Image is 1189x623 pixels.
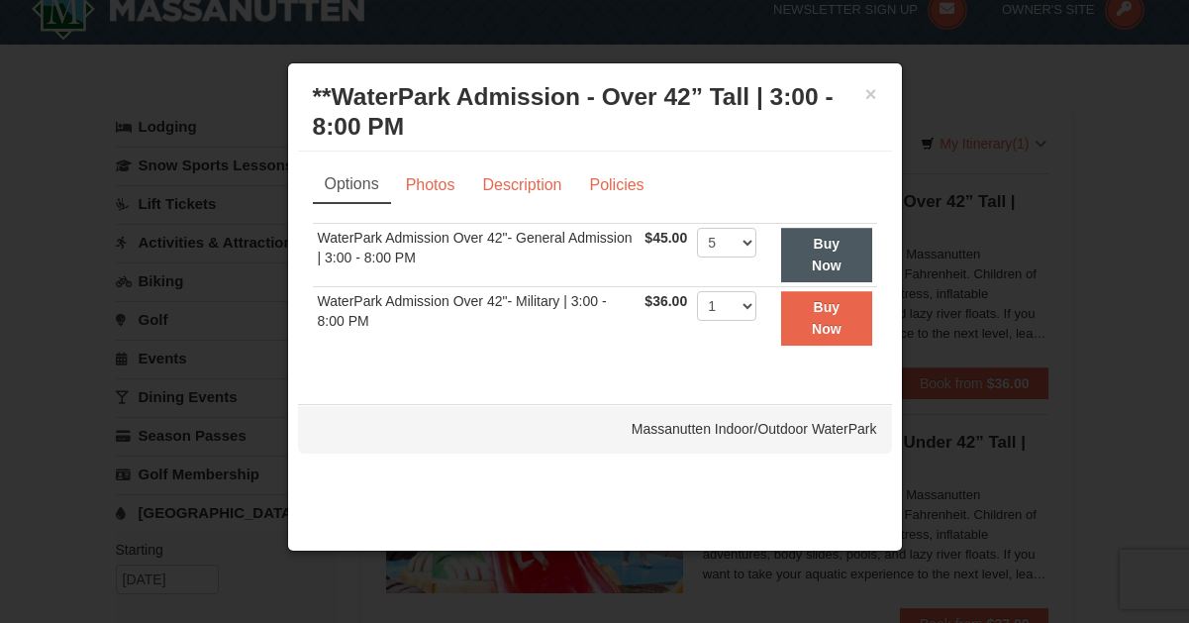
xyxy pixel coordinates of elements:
button: Buy Now [781,291,871,346]
h3: **WaterPark Admission - Over 42” Tall | 3:00 - 8:00 PM [313,82,877,142]
div: Massanutten Indoor/Outdoor WaterPark [298,404,892,454]
a: Options [313,166,391,204]
button: Buy Now [781,228,871,282]
span: $45.00 [644,230,687,246]
a: Description [469,166,574,204]
a: Policies [576,166,656,204]
td: WaterPark Admission Over 42"- Military | 3:00 - 8:00 PM [313,286,641,349]
a: Photos [393,166,468,204]
strong: Buy Now [812,236,842,273]
td: WaterPark Admission Over 42"- General Admission | 3:00 - 8:00 PM [313,223,641,286]
strong: Buy Now [812,299,842,337]
button: × [865,84,877,104]
span: $36.00 [644,293,687,309]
